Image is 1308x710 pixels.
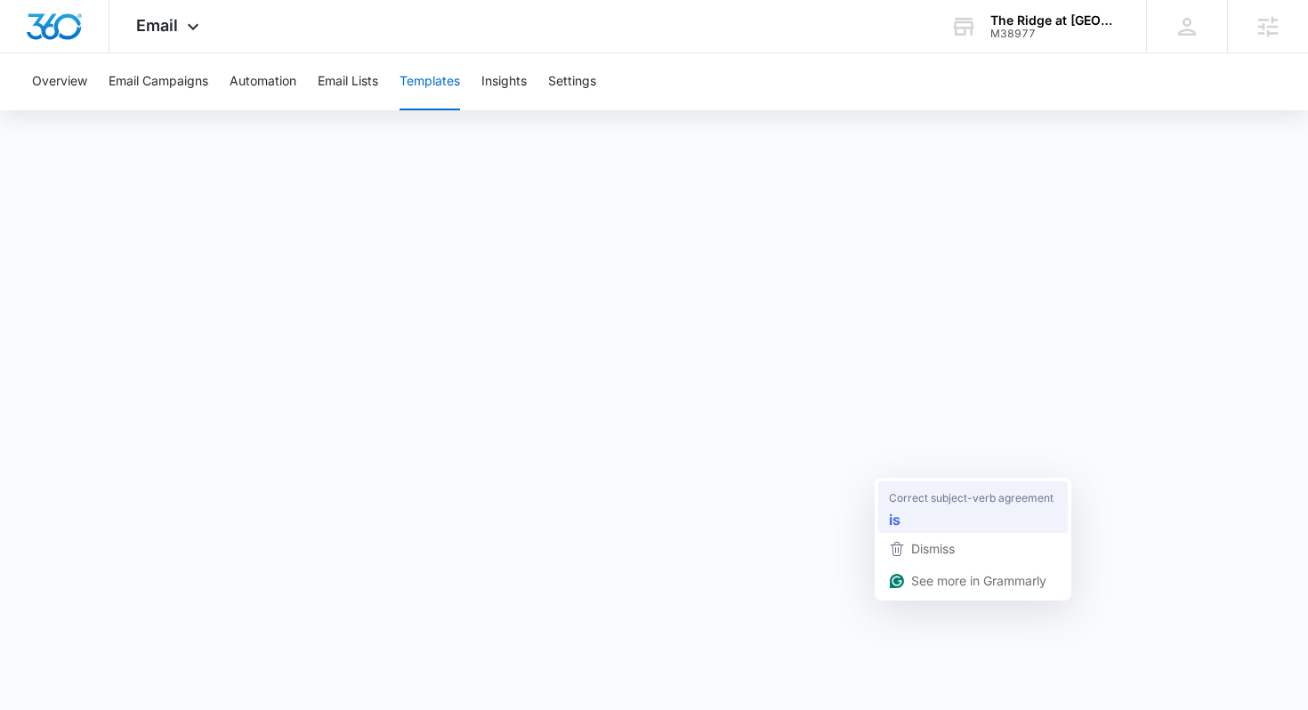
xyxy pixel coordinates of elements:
[990,13,1120,28] div: account name
[32,53,87,110] button: Overview
[990,28,1120,40] div: account id
[481,53,527,110] button: Insights
[318,53,378,110] button: Email Lists
[548,53,596,110] button: Settings
[230,53,296,110] button: Automation
[400,53,460,110] button: Templates
[136,16,178,35] span: Email
[109,53,208,110] button: Email Campaigns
